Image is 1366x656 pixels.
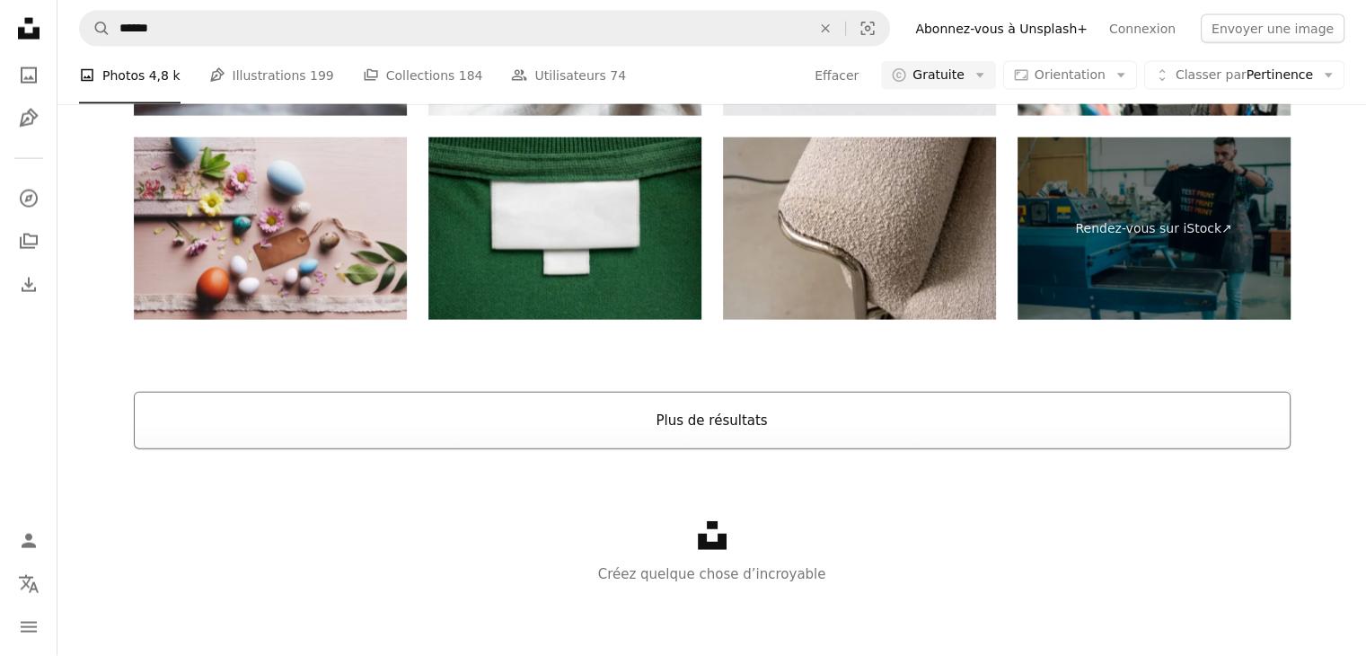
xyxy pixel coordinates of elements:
img: Fond de Pâques avec des fleurs et des œufs d’oiseaux [134,137,407,320]
a: Illustrations [11,101,47,137]
button: Plus de résultats [134,392,1291,449]
button: Orientation [1003,61,1137,90]
button: Menu [11,609,47,645]
a: Connexion [1098,14,1186,43]
span: Gratuite [912,66,965,84]
button: Gratuite [881,61,996,90]
a: Collections 184 [363,47,483,104]
span: Pertinence [1176,66,1313,84]
button: Classer parPertinence [1144,61,1344,90]
form: Rechercher des visuels sur tout le site [79,11,890,47]
button: Rechercher sur Unsplash [80,12,110,46]
button: Effacer [814,61,859,90]
a: Explorer [11,181,47,217]
button: Envoyer une image [1201,14,1344,43]
span: 74 [610,66,626,85]
a: Collections [11,224,47,260]
span: Orientation [1035,67,1106,82]
button: Effacer [806,12,845,46]
button: Recherche de visuels [846,12,889,46]
span: Classer par [1176,67,1247,82]
a: Rendez-vous sur iStock↗ [1018,137,1291,320]
a: Photos [11,58,47,93]
span: 199 [310,66,334,85]
a: Illustrations 199 [209,47,334,104]
a: Accueil — Unsplash [11,11,47,50]
button: Langue [11,566,47,602]
a: Connexion / S’inscrire [11,523,47,559]
span: 184 [459,66,483,85]
a: Utilisateurs 74 [511,47,626,104]
a: Historique de téléchargement [11,267,47,303]
img: Étiquette blanche de vêtements d’entretien de lessive blanche sur fond de texture de tissu de che... [428,137,701,320]
a: Abonnez-vous à Unsplash+ [904,14,1098,43]
img: Fauteuil moderne en tissu bouclé et structure chromée [723,137,996,320]
p: Créez quelque chose d’incroyable [57,563,1366,585]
